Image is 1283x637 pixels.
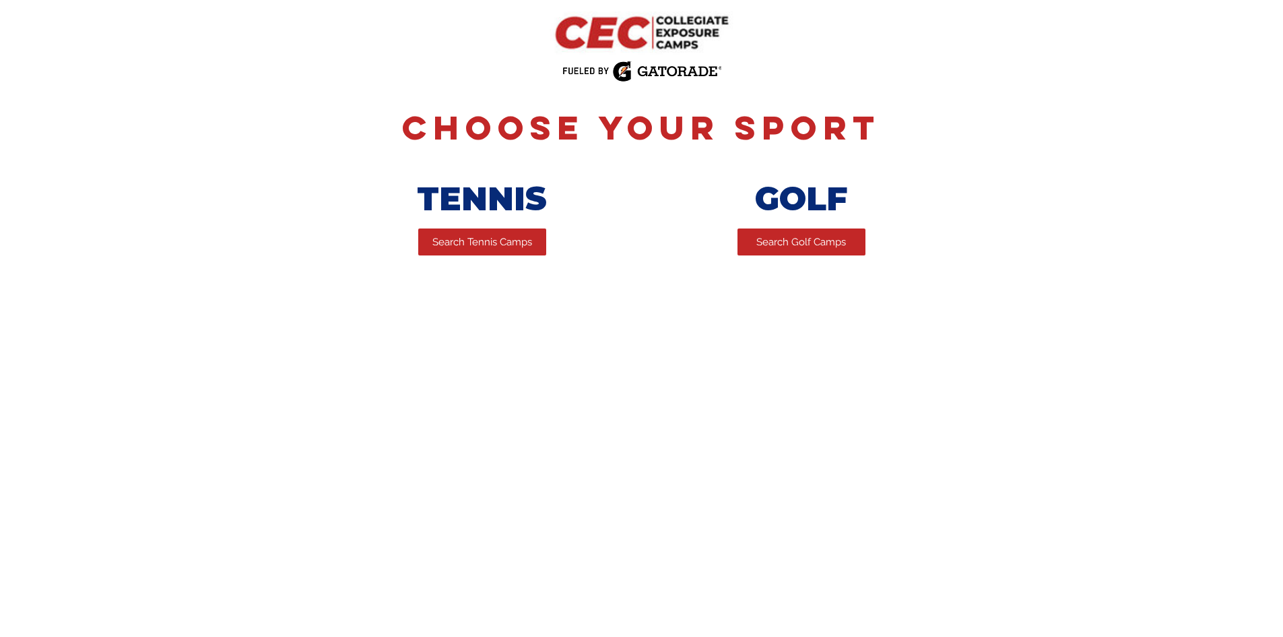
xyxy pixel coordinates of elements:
[755,179,847,218] span: GOLF
[562,61,721,82] img: Fueled by Gatorade.png
[417,179,547,218] span: TENNIS
[402,107,881,148] span: Choose Your Sport
[432,235,532,249] span: Search Tennis Camps
[737,229,865,255] a: Search Golf Camps
[418,229,546,255] a: Search Tennis Camps
[756,235,846,249] span: Search Golf Camps
[538,5,745,60] img: CEC Logo Primary.png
